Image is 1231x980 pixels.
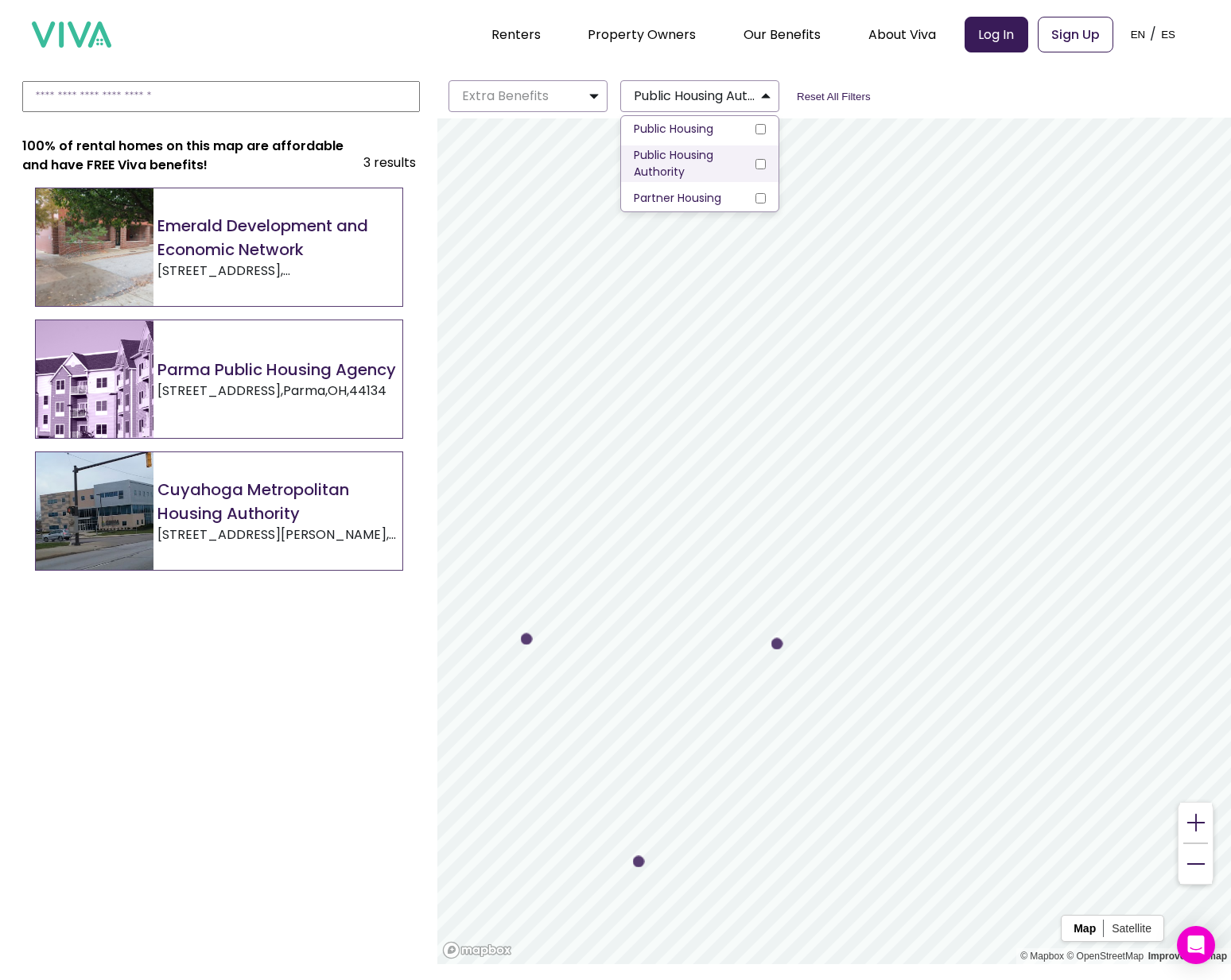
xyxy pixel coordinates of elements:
[157,525,402,544] p: [STREET_ADDRESS][PERSON_NAME] , [GEOGRAPHIC_DATA] , OH , 44104
[588,25,696,44] a: Property Owners
[22,137,363,175] h3: 100% of rental homes on this map are affordable and have FREE Viva benefits!
[1184,811,1208,835] img: Zoom In
[771,638,783,650] div: Map marker
[759,87,772,106] img: Dropdown caret
[755,193,766,203] input: Partner Housing
[157,261,402,281] p: [STREET_ADDRESS] , [GEOGRAPHIC_DATA] , OH , 44102
[1177,926,1215,964] div: Open Intercom Messenger
[634,121,713,138] span: Public Housing
[633,856,645,868] div: Map marker
[588,87,600,106] img: Dropdown caret
[620,80,779,112] button: Public Housing Authority
[634,190,721,207] span: Partner Housing
[1104,922,1159,935] button: Satellite
[442,941,512,959] a: Mapbox homepage
[1066,922,1104,935] button: Map
[1126,10,1151,59] button: EN
[449,80,608,112] button: Extra Benefits
[1066,951,1144,962] a: OpenStreetMap
[744,14,821,54] div: Our Benefits
[1156,10,1180,59] button: ES
[1020,951,1064,962] a: Mapbox
[1150,22,1156,46] p: /
[1038,17,1113,52] a: Sign Up
[36,188,153,306] img: Emerald Development and Economic Network
[35,320,403,439] a: Parma Public Housing AgencyParma Public Housing Agency[STREET_ADDRESS],Parma,OH,44134
[1184,852,1208,876] img: Zoom Out
[792,90,876,103] button: Reset All Filters
[755,159,766,169] input: Public Housing Authority
[868,14,936,54] div: About Viva
[627,87,759,106] div: Public Housing Authority
[363,153,416,172] span: 3 Results
[634,147,755,180] span: Public Housing Authority
[35,451,403,571] a: Cuyahoga Metropolitan Housing AuthorityCuyahoga Metropolitan Housing Authority[STREET_ADDRESS][PE...
[437,118,1231,964] canvas: Map
[157,214,402,261] h2: Emerald Development and Economic Network
[157,358,396,382] h2: Parma Public Housing Agency
[157,478,402,525] h2: Cuyahoga Metropolitan Housing Authority
[36,320,153,438] img: Parma Public Housing Agency
[965,17,1028,52] a: Log In
[32,21,111,48] img: viva
[35,188,403,307] a: Emerald Development and Economic NetworkEmerald Development and Economic Network[STREET_ADDRESS],...
[491,25,541,44] a: Renters
[755,124,766,134] input: Public Housing
[36,452,153,570] img: Cuyahoga Metropolitan Housing Authority
[157,382,396,401] p: [STREET_ADDRESS] , Parma , OH , 44134
[521,633,533,645] div: Map marker
[1148,951,1227,962] a: Improve this map
[456,87,549,106] p: Extra Benefits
